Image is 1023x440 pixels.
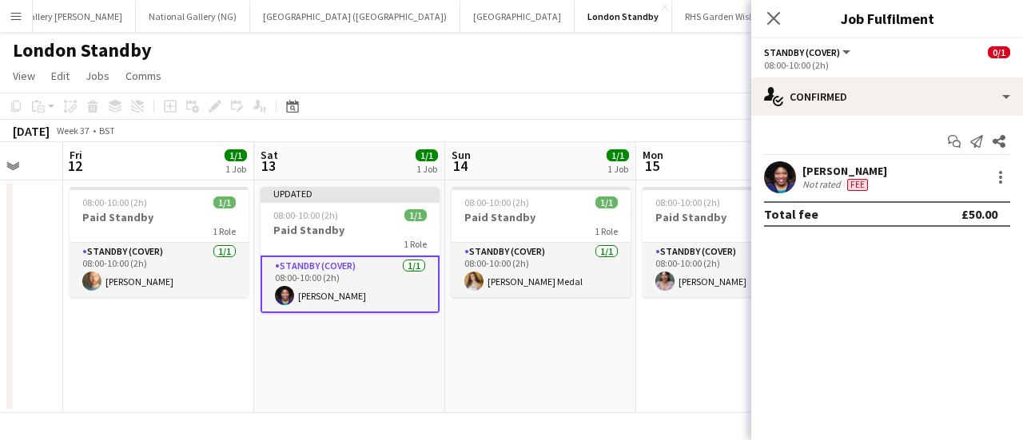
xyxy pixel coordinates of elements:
h1: London Standby [13,38,152,62]
app-card-role: Standby (cover)1/108:00-10:00 (2h)[PERSON_NAME] [70,243,249,297]
span: Jobs [86,69,109,83]
span: 1/1 [225,149,247,161]
div: 1 Job [225,163,246,175]
div: [PERSON_NAME] [802,164,887,178]
div: 08:00-10:00 (2h) [764,59,1010,71]
span: 1 Role [213,225,236,237]
h3: Paid Standby [70,210,249,224]
span: Sat [261,148,278,162]
div: Crew has different fees then in role [844,178,871,191]
span: 1/1 [404,209,427,221]
app-card-role: Standby (cover)1/108:00-10:00 (2h)[PERSON_NAME] [643,243,822,297]
app-card-role: Standby (cover)1/108:00-10:00 (2h)[PERSON_NAME] [261,256,440,313]
div: [DATE] [13,123,50,139]
h3: Job Fulfilment [751,8,1023,29]
a: Edit [45,65,76,86]
app-job-card: 08:00-10:00 (2h)1/1Paid Standby1 RoleStandby (cover)1/108:00-10:00 (2h)[PERSON_NAME] [643,187,822,297]
span: Fee [847,179,868,191]
span: 14 [449,157,471,175]
span: Week 37 [53,125,93,137]
span: 08:00-10:00 (2h) [464,196,529,208]
h3: Paid Standby [643,210,822,224]
app-job-card: Updated08:00-10:00 (2h)1/1Paid Standby1 RoleStandby (cover)1/108:00-10:00 (2h)[PERSON_NAME] [261,187,440,313]
span: 13 [258,157,278,175]
button: London Standby [575,1,672,32]
div: 1 Job [607,163,628,175]
span: 08:00-10:00 (2h) [273,209,338,221]
button: [GEOGRAPHIC_DATA] [460,1,575,32]
button: [GEOGRAPHIC_DATA] ([GEOGRAPHIC_DATA]) [250,1,460,32]
app-job-card: 08:00-10:00 (2h)1/1Paid Standby1 RoleStandby (cover)1/108:00-10:00 (2h)[PERSON_NAME] Medal [452,187,631,297]
span: Edit [51,69,70,83]
span: 1/1 [213,196,236,208]
app-card-role: Standby (cover)1/108:00-10:00 (2h)[PERSON_NAME] Medal [452,243,631,297]
span: View [13,69,35,83]
span: 1 Role [595,225,618,237]
span: 12 [67,157,82,175]
div: 1 Job [416,163,437,175]
div: £50.00 [961,206,997,222]
button: RHS Garden Wisley [672,1,774,32]
div: Total fee [764,206,818,222]
span: 1 Role [404,238,427,250]
span: Comms [125,69,161,83]
span: Fri [70,148,82,162]
a: Jobs [79,65,116,86]
div: Updated [261,187,440,200]
h3: Paid Standby [452,210,631,224]
app-job-card: 08:00-10:00 (2h)1/1Paid Standby1 RoleStandby (cover)1/108:00-10:00 (2h)[PERSON_NAME] [70,187,249,297]
span: Mon [643,148,663,162]
span: 1/1 [607,149,629,161]
span: 15 [640,157,663,175]
a: Comms [119,65,168,86]
div: Confirmed [751,77,1023,116]
span: 1/1 [416,149,438,161]
div: Not rated [802,178,844,191]
button: National Gallery (NG) [136,1,250,32]
span: 08:00-10:00 (2h) [82,196,147,208]
a: View [6,65,42,86]
span: 1/1 [595,196,618,208]
h3: Paid Standby [261,223,440,237]
span: Sun [452,148,471,162]
div: BST [99,125,115,137]
span: 0/1 [988,46,1010,58]
span: Standby (cover) [764,46,840,58]
span: 08:00-10:00 (2h) [655,196,720,208]
button: Standby (cover) [764,46,853,58]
